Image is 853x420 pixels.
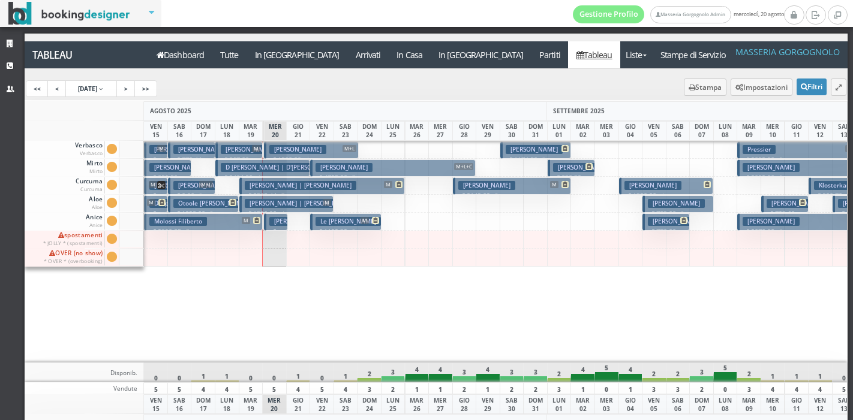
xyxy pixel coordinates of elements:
[573,5,645,23] a: Gestione Profilo
[642,121,666,141] div: VEN 05
[253,174,273,182] small: 4 notti
[215,382,239,394] div: 4
[570,382,595,394] div: 1
[808,121,833,141] div: VEN 12
[428,121,453,141] div: MER 27
[149,145,229,154] h3: [PERSON_NAME] | Ilaria
[343,145,356,152] span: M+L
[570,394,595,414] div: MAR 02
[310,213,381,231] button: Le [PERSON_NAME] M € 1192.32 3 notti
[550,181,558,188] span: M
[173,209,235,219] p: € 1098.00
[767,209,805,228] p: € 723.60
[269,227,284,265] p: € 242.44
[310,121,334,141] div: VEN 22
[286,394,311,414] div: GIO 21
[618,362,643,382] div: 4
[808,362,833,382] div: 1
[624,191,710,201] p: € 1320.00
[144,177,167,195] button: [PERSON_NAME] | [PERSON_NAME] M € 2020.00
[26,80,49,97] a: <<
[149,227,259,237] p: € 2390.85
[144,159,191,177] button: [PERSON_NAME] | [PERSON_NAME] € 850.50 3 notti
[458,191,567,201] p: € 2149.02
[642,213,690,231] button: [PERSON_NAME] € 770.00 2 notti
[43,240,103,246] small: * JOLLY * (spostamenti)
[167,394,192,414] div: SAB 16
[594,394,619,414] div: MER 03
[405,362,429,382] div: 4
[242,217,250,224] span: M
[168,141,215,159] button: [PERSON_NAME] | [PERSON_NAME] € 772.44 2 notti
[173,155,212,174] p: € 772.44
[648,199,705,208] h3: [PERSON_NAME]
[215,141,263,159] button: [PERSON_NAME] | [PERSON_NAME] M € 567.00 2 notti
[80,186,103,192] small: Curcuma
[381,382,406,394] div: 2
[689,382,714,394] div: 2
[199,181,213,188] span: M+L
[553,163,610,172] h3: [PERSON_NAME]
[191,382,215,394] div: 4
[149,41,212,68] a: Dashboard
[143,362,168,382] div: 0
[221,145,332,154] h3: [PERSON_NAME] | [PERSON_NAME]
[149,173,188,192] p: € 850.50
[286,362,311,382] div: 1
[191,394,215,414] div: DOM 17
[506,145,563,154] h3: [PERSON_NAME]
[149,163,261,172] h3: [PERSON_NAME] | [PERSON_NAME]
[239,121,263,141] div: MAR 19
[774,174,795,182] small: 5 notti
[89,168,103,174] small: Mirto
[269,217,326,226] h3: [PERSON_NAME]
[547,382,572,394] div: 3
[286,121,311,141] div: GIO 21
[8,2,130,25] img: BookingDesigner.com
[743,155,852,165] p: € 2092.50
[650,6,731,23] a: Masseria Gorgognolo Admin
[808,394,833,414] div: VEN 12
[619,177,714,195] button: [PERSON_NAME] € 1320.00 4 notti
[428,362,453,382] div: 4
[689,394,714,414] div: DOM 07
[476,362,500,382] div: 4
[262,394,287,414] div: MER 20
[731,78,792,96] button: Impostazioni
[143,394,168,414] div: VEN 15
[523,121,548,141] div: DOM 31
[381,362,406,382] div: 3
[537,156,558,164] small: 3 notti
[316,163,373,172] h3: [PERSON_NAME]
[618,394,643,414] div: GIO 04
[452,382,477,394] div: 2
[191,362,215,382] div: 1
[648,209,710,219] p: € 783.00
[761,121,785,141] div: MER 10
[239,394,263,414] div: MAR 19
[334,382,358,394] div: 4
[262,382,287,394] div: 5
[684,78,726,96] button: Stampa
[594,121,619,141] div: MER 03
[452,121,477,141] div: GIO 28
[221,155,259,174] p: € 567.00
[334,121,358,141] div: SAB 23
[652,41,734,68] a: Stampe di Servizio
[245,209,331,219] p: € 1320.00
[620,41,652,68] a: Liste
[666,382,690,394] div: 3
[476,121,500,141] div: VEN 29
[25,41,149,68] a: Tableau
[713,362,738,382] div: 5
[761,195,809,213] button: [PERSON_NAME] | [PERSON_NAME] € 723.60 2 notti
[84,213,104,229] span: Anice
[666,121,690,141] div: SAB 06
[500,362,524,382] div: 3
[594,362,619,382] div: 5
[143,382,168,394] div: 5
[286,382,311,394] div: 4
[428,382,453,394] div: 1
[245,191,401,201] p: € 2365.44
[642,382,666,394] div: 3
